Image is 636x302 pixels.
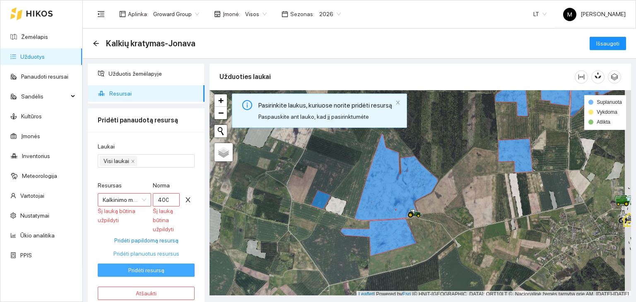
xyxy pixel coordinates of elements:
[21,113,42,120] a: Kultūros
[128,266,164,275] span: Pridėti resursą
[596,39,619,48] span: Išsaugoti
[20,232,55,239] a: Ūkio analitika
[245,8,267,20] span: Visos
[214,11,221,17] span: shop
[21,73,68,80] a: Panaudoti resursai
[575,74,588,80] span: column-width
[319,8,341,20] span: 2026
[219,65,575,89] div: Užduoties laukai
[181,193,195,206] button: close
[185,158,190,163] span: close-circle
[258,100,392,110] div: Pasirinkite laukus, kuriuose norite pridėti resursą
[136,289,157,298] span: Atšaukti
[93,40,99,47] div: Atgal
[21,133,40,139] a: Įmonės
[21,34,48,40] a: Žemėlapis
[567,8,572,21] span: M
[21,88,68,105] span: Sandėlis
[242,100,252,110] span: info-circle
[98,206,151,225] div: Šį lauką būtina užpildyti
[98,142,115,151] label: Laukai
[218,95,224,105] span: +
[214,107,227,119] a: Zoom out
[533,8,547,20] span: LT
[597,109,617,115] span: Vykdoma
[98,247,195,260] button: Pridėti planuotus resursus
[103,194,146,206] span: Kalkinimo medžiagos / Kalkės
[563,11,626,17] span: [PERSON_NAME]
[258,112,392,121] div: Paspauskite ant lauko, kad jį pasirinktumėte
[282,11,288,17] span: calendar
[93,40,99,47] span: arrow-left
[131,159,135,164] span: close
[114,236,178,245] span: Pridėti papildomą resursą
[109,85,198,102] span: Resursai
[20,53,45,60] a: Užduotys
[575,70,588,84] button: column-width
[20,252,32,259] a: PPIS
[104,156,129,165] span: Visi laukai
[142,197,147,202] span: close-circle
[214,94,227,107] a: Zoom in
[214,125,227,137] button: Initiate a new search
[20,212,49,219] a: Nustatymai
[359,291,373,297] a: Leaflet
[98,287,195,300] button: Atšaukti
[93,6,109,22] button: menu-fold
[97,10,105,18] span: menu-fold
[597,99,622,105] span: Suplanuota
[22,153,50,159] a: Inventorius
[119,11,126,17] span: layout
[290,10,314,19] span: Sezonas :
[395,100,400,105] span: close
[153,193,180,206] input: Norma
[214,143,233,161] a: Layers
[108,65,198,82] span: Užduotis žemėlapyje
[20,192,44,199] a: Vartotojai
[98,181,122,190] label: Resursas
[153,181,170,190] label: Norma
[218,108,224,118] span: −
[98,108,195,132] div: Pridėti panaudotą resursą
[402,291,411,297] a: Esri
[412,291,414,297] span: |
[182,197,194,203] span: close
[597,119,610,125] span: Atlikta
[153,8,199,20] span: Groward Group
[113,249,179,258] span: Pridėti planuotus resursus
[223,10,240,19] span: Įmonė :
[153,206,180,234] div: Šį lauką būtina užpildyti
[98,264,195,277] button: Pridėti resursą
[100,156,137,166] span: Visi laukai
[22,173,57,179] a: Meteorologija
[98,234,195,247] button: Pridėti papildomą resursą
[106,37,195,50] span: Kalkių kratymas-Jonava
[590,37,626,50] button: Išsaugoti
[357,291,631,298] div: | Powered by © HNIT-[GEOGRAPHIC_DATA]; ORT10LT ©, Nacionalinė žemės tarnyba prie AM, [DATE]-[DATE]
[395,100,400,105] button: close
[128,10,148,19] span: Aplinka :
